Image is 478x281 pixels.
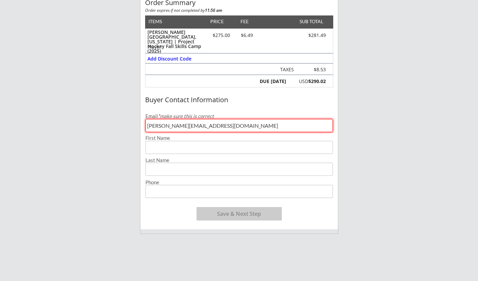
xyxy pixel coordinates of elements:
div: Phone [145,180,333,185]
div: FEE [236,19,253,24]
div: $281.49 [288,33,326,38]
div: $275.00 [207,33,236,38]
div: $8.53 [300,67,326,72]
div: TAXES [277,67,294,72]
div: Order expires if not completed by [145,8,333,12]
div: [PERSON_NAME][GEOGRAPHIC_DATA], [US_STATE] | Project Hockey Fall Skills Camp (2025) [147,30,204,53]
div: SUB TOTAL [297,19,323,24]
button: Save & Next Step [197,207,282,220]
div: USD [290,79,326,84]
div: First Name [145,135,333,140]
em: make sure this is correct [158,113,214,119]
div: ITEMS [148,19,172,24]
strong: $290.02 [308,78,326,84]
div: Last Name [145,158,333,163]
div: PRICE [207,19,227,24]
div: Buyer Contact Information [145,96,333,104]
div: Email [145,114,333,119]
div: $6.49 [236,33,258,38]
div: Taxes not charged on the fee [277,67,294,72]
strong: 11:56 am [205,7,222,13]
div: Add Discount Code [147,56,192,61]
div: Taxes not charged on the fee [300,67,326,72]
div: DUE [DATE] [258,79,286,84]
